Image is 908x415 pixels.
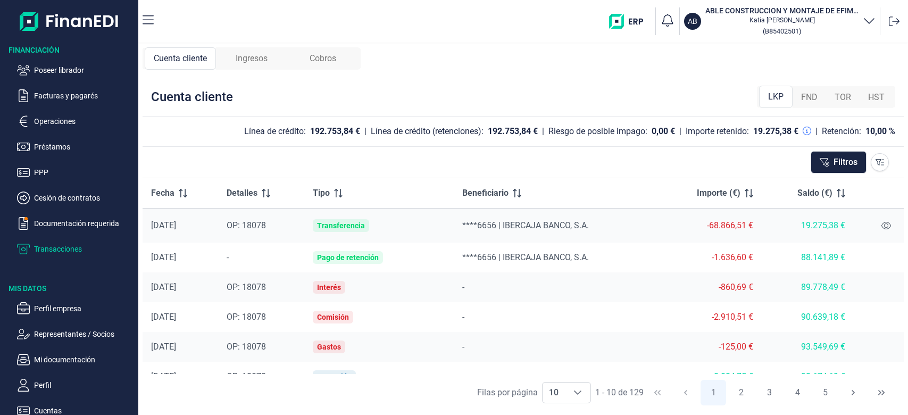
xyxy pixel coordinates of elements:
[34,243,134,255] p: Transacciones
[477,386,538,399] div: Filas por página
[729,380,754,405] button: Page 2
[371,126,484,137] div: Línea de crédito (retenciones):
[17,353,134,366] button: Mi documentación
[763,27,801,35] small: Copiar cif
[34,379,134,392] p: Perfil
[17,328,134,341] button: Representantes / Socios
[17,302,134,315] button: Perfil empresa
[364,125,366,138] div: |
[756,380,782,405] button: Page 3
[840,380,866,405] button: Next Page
[34,353,134,366] p: Mi documentación
[17,115,134,128] button: Operaciones
[770,220,845,231] div: 19.275,38 €
[770,282,845,293] div: 89.778,49 €
[287,47,359,70] div: Cobros
[666,342,753,352] div: -125,00 €
[770,252,845,263] div: 88.141,89 €
[797,187,832,200] span: Saldo (€)
[151,88,233,105] div: Cuenta cliente
[17,379,134,392] button: Perfil
[686,126,749,137] div: Importe retenido:
[822,126,861,137] div: Retención:
[317,283,341,292] div: Interés
[17,140,134,153] button: Préstamos
[673,380,698,405] button: Previous Page
[652,126,675,137] div: 0,00 €
[151,220,210,231] div: [DATE]
[801,91,818,104] span: FND
[34,89,134,102] p: Facturas y pagarés
[310,52,336,65] span: Cobros
[869,380,894,405] button: Last Page
[34,192,134,204] p: Cesión de contratos
[34,140,134,153] p: Préstamos
[753,126,798,137] div: 19.275,38 €
[151,187,174,200] span: Fecha
[34,302,134,315] p: Perfil empresa
[666,371,753,382] div: 8.084,75 €
[609,14,651,29] img: erp
[868,91,885,104] span: HST
[860,87,893,108] div: HST
[645,380,670,405] button: First Page
[462,342,464,352] span: -
[227,342,266,352] span: OP: 18078
[17,166,134,179] button: PPP
[34,115,134,128] p: Operaciones
[770,312,845,322] div: 90.639,18 €
[17,243,134,255] button: Transacciones
[34,217,134,230] p: Documentación requerida
[595,388,644,397] span: 1 - 10 de 129
[317,372,352,381] div: Retención
[548,126,647,137] div: Riesgo de posible impago:
[227,371,266,381] span: OP: 18078
[151,282,210,293] div: [DATE]
[462,371,464,381] span: -
[759,86,793,108] div: LKP
[666,252,753,263] div: -1.636,60 €
[462,282,464,292] span: -
[17,192,134,204] button: Cesión de contratos
[236,52,268,65] span: Ingresos
[697,187,740,200] span: Importe (€)
[227,282,266,292] span: OP: 18078
[462,252,589,262] span: ****6656 | IBERCAJA BANCO, S.A.
[565,383,590,403] div: Choose
[768,90,784,103] span: LKP
[543,383,565,403] span: 10
[317,221,365,230] div: Transferencia
[34,328,134,341] p: Representantes / Socios
[705,5,859,16] h3: ABLE CONSTRUCCION Y MONTAJE DE EFIMEROS SL
[17,64,134,77] button: Poseer librador
[151,312,210,322] div: [DATE]
[317,343,341,351] div: Gastos
[317,253,379,262] div: Pago de retención
[770,371,845,382] div: 93.674,69 €
[666,312,753,322] div: -2.910,51 €
[462,187,509,200] span: Beneficiario
[227,187,257,200] span: Detalles
[310,126,360,137] div: 192.753,84 €
[488,126,538,137] div: 192.753,84 €
[227,312,266,322] span: OP: 18078
[227,252,229,262] span: -
[770,342,845,352] div: 93.549,69 €
[34,166,134,179] p: PPP
[145,47,216,70] div: Cuenta cliente
[811,151,867,173] button: Filtros
[679,125,681,138] div: |
[684,5,876,37] button: ABABLE CONSTRUCCION Y MONTAJE DE EFIMEROS SLKatia [PERSON_NAME](B85402501)
[542,125,544,138] div: |
[462,312,464,322] span: -
[17,89,134,102] button: Facturas y pagarés
[785,380,810,405] button: Page 4
[462,220,589,230] span: ****6656 | IBERCAJA BANCO, S.A.
[151,342,210,352] div: [DATE]
[815,125,818,138] div: |
[666,282,753,293] div: -860,69 €
[826,87,860,108] div: TOR
[17,217,134,230] button: Documentación requerida
[705,16,859,24] p: Katia [PERSON_NAME]
[151,371,210,382] div: [DATE]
